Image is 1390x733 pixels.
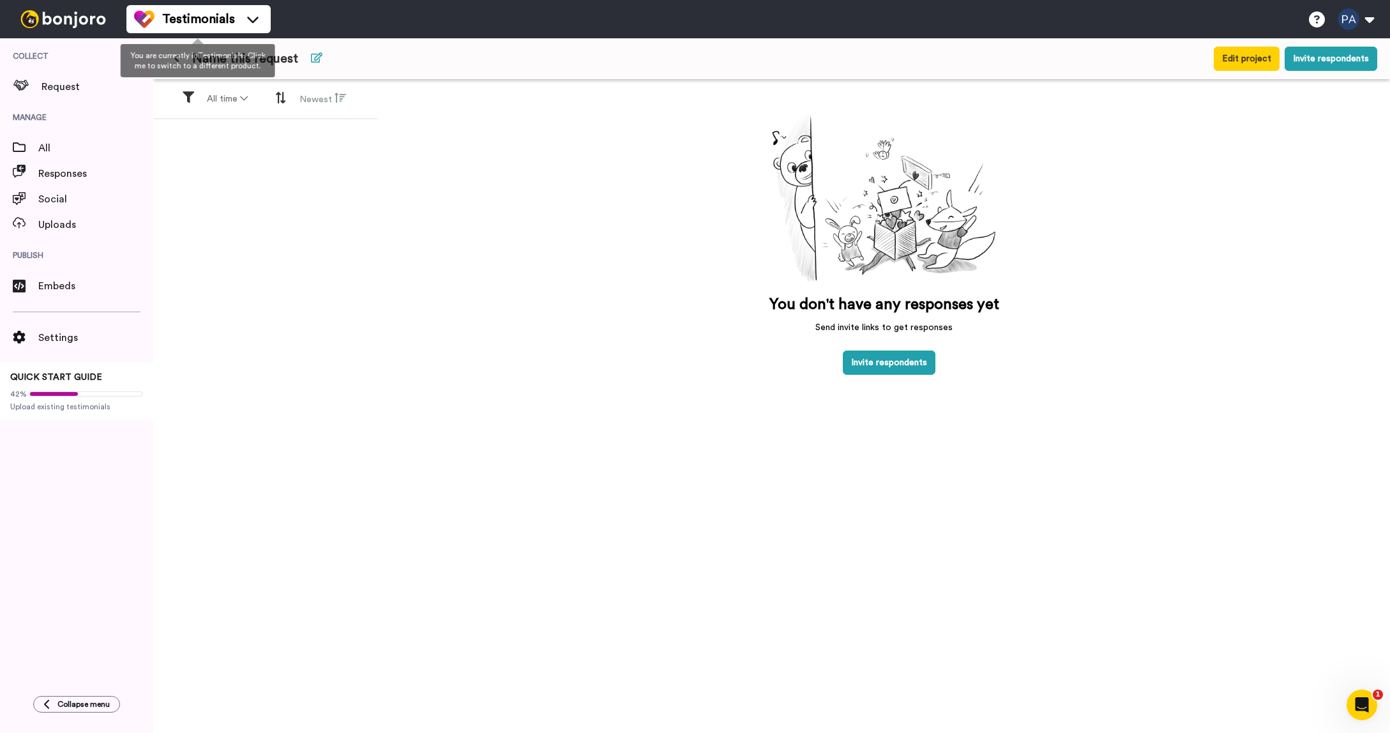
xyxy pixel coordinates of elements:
img: joro-surprise.png [762,105,1007,289]
button: Edit project [1214,47,1280,71]
span: Settings [38,330,153,345]
span: Testimonials [162,10,235,28]
span: All [38,140,153,156]
span: Embeds [38,278,153,294]
img: tm-color.svg [134,9,155,29]
span: You are currently in Testimonials . Click me to switch to a different product. [130,52,265,70]
button: Invite respondents [843,351,935,375]
span: Uploads [38,217,153,232]
span: QUICK START GUIDE [10,373,102,382]
span: 1 [1373,690,1383,700]
button: Collapse menu [33,696,120,713]
span: Request [42,79,153,94]
span: Responses [38,166,153,181]
p: Send invite links to get responses [769,321,999,334]
span: Collapse menu [57,699,110,709]
button: All time [199,87,255,110]
button: Invite respondents [1285,47,1377,71]
span: Social [38,192,153,207]
img: bj-logo-header-white.svg [15,10,111,28]
iframe: Intercom live chat [1347,690,1377,720]
p: You don't have any responses yet [769,294,999,315]
span: Upload existing testimonials [10,402,143,412]
button: Newest [292,87,354,111]
span: 42% [10,389,27,399]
